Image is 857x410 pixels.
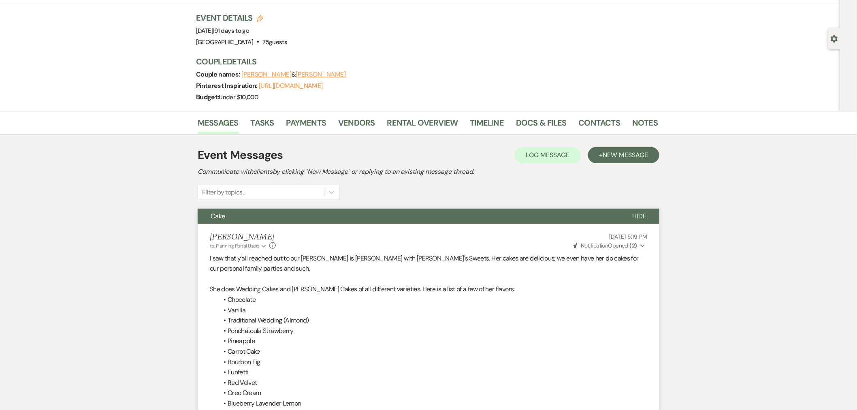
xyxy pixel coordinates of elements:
button: Log Message [515,147,581,163]
h2: Communicate with clients by clicking "New Message" or replying to an existing message thread. [198,167,659,177]
a: Tasks [251,116,274,134]
li: Traditional Wedding (Almond) [218,315,647,326]
span: [DATE] [196,27,249,35]
span: 75 guests [263,38,288,46]
h3: Couple Details [196,56,650,67]
strong: ( 2 ) [630,242,637,249]
h1: Event Messages [198,147,283,164]
button: [PERSON_NAME] [241,71,292,78]
a: Messages [198,116,239,134]
li: Ponchatoula Strawberry [218,326,647,336]
li: Blueberry Lavender Lemon [218,398,647,409]
span: [DATE] 5:19 PM [610,233,647,240]
a: Rental Overview [387,116,458,134]
a: Payments [286,116,326,134]
button: Hide [619,209,659,224]
span: [GEOGRAPHIC_DATA] [196,38,253,46]
span: Log Message [526,151,569,159]
span: I saw that y'all reached out to our [PERSON_NAME] is [PERSON_NAME] with [PERSON_NAME]'s Sweets. H... [210,254,639,273]
span: Cake [211,212,225,220]
span: She does Wedding Cakes and [PERSON_NAME] Cakes of all different varieties. Here is a list of a fe... [210,285,515,293]
h5: [PERSON_NAME] [210,232,276,242]
button: Cake [198,209,619,224]
a: Docs & Files [516,116,566,134]
a: [URL][DOMAIN_NAME] [259,81,322,90]
span: New Message [603,151,648,159]
li: Funfetti [218,367,647,378]
li: Vanilla [218,305,647,316]
span: Under $10,000 [219,93,258,101]
button: +New Message [588,147,659,163]
li: Bourbon Fig [218,357,647,367]
li: Pineapple [218,336,647,346]
span: Couple names: [196,70,241,79]
a: Contacts [579,116,620,134]
h3: Event Details [196,12,287,23]
a: Notes [632,116,658,134]
button: to: Planning Portal Users [210,242,267,250]
span: Pinterest Inspiration: [196,81,259,90]
button: Open lead details [831,34,838,42]
button: NotificationOpened (2) [572,241,647,250]
a: Vendors [338,116,375,134]
span: | [213,27,249,35]
span: Notification [581,242,608,249]
li: Carrot Cake [218,346,647,357]
span: & [241,70,346,79]
span: Budget: [196,93,219,101]
li: Oreo Cream [218,388,647,398]
button: [PERSON_NAME] [296,71,346,78]
li: Red Velvet [218,378,647,388]
li: Chocolate [218,295,647,305]
div: Filter by topics... [202,188,245,197]
span: 91 days to go [215,27,249,35]
span: Hide [632,212,646,220]
span: to: Planning Portal Users [210,243,260,249]
span: Opened [573,242,637,249]
a: Timeline [470,116,504,134]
